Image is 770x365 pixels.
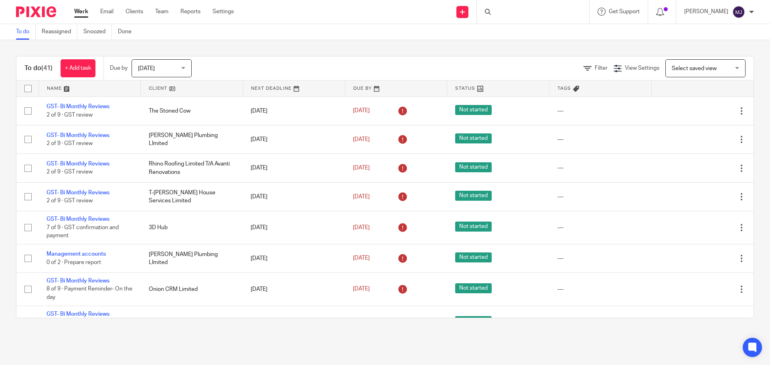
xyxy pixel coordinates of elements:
a: + Add task [61,59,95,77]
a: GST- Bi Monthly Reviews [47,311,109,317]
div: --- [557,135,644,143]
h1: To do [24,64,53,73]
td: [DATE] [243,306,345,339]
a: GST- Bi Monthly Reviews [47,161,109,167]
span: Tags [557,86,571,91]
div: --- [557,107,644,115]
td: [DATE] [243,182,345,211]
td: [DATE] [243,154,345,182]
span: 7 of 9 · GST confirmation and payment [47,225,119,239]
td: [DATE] [243,97,345,125]
span: Not started [455,283,492,293]
td: [DATE] [243,273,345,306]
span: Not started [455,222,492,232]
a: GST- Bi Monthly Reviews [47,278,109,284]
img: Pixie [16,6,56,17]
td: T-[PERSON_NAME] House Services Limited [141,182,243,211]
span: 8 of 9 · Payment Reminder- On the day [47,286,132,300]
td: [PERSON_NAME] Plumbing LImited [141,125,243,153]
a: Team [155,8,168,16]
a: To do [16,24,36,40]
td: [DATE] [243,244,345,272]
span: [DATE] [353,165,370,171]
div: --- [557,285,644,293]
span: Filter [595,65,608,71]
span: Not started [455,316,492,326]
td: [DATE] [243,125,345,153]
span: 2 of 9 · GST review [47,141,93,146]
td: [PERSON_NAME] Plumbing LImited [141,244,243,272]
span: Get Support [609,9,640,14]
div: --- [557,224,644,232]
a: Management accounts [47,251,106,257]
span: [DATE] [353,286,370,292]
a: Work [74,8,88,16]
span: [DATE] [353,256,370,261]
a: Reports [180,8,201,16]
p: [PERSON_NAME] [684,8,728,16]
td: 3D Hub [141,211,243,244]
span: 0 of 2 · Prepare report [47,260,101,265]
div: --- [557,164,644,172]
a: GST- Bi Monthly Reviews [47,104,109,109]
span: Not started [455,105,492,115]
span: [DATE] [353,137,370,142]
a: Reassigned [42,24,77,40]
span: Not started [455,252,492,262]
span: 2 of 9 · GST review [47,112,93,118]
div: --- [557,193,644,201]
td: The Stoned Cow [141,97,243,125]
a: Snoozed [83,24,112,40]
a: GST- Bi Monthly Reviews [47,216,109,222]
div: --- [557,254,644,262]
a: Done [118,24,138,40]
span: Not started [455,133,492,143]
a: GST- Bi Monthly Reviews [47,133,109,138]
img: svg%3E [732,6,745,18]
span: 2 of 9 · GST review [47,169,93,175]
a: GST- Bi Monthly Reviews [47,190,109,196]
a: Clients [126,8,143,16]
td: Onion CRM Limited [141,273,243,306]
td: Rhino Roofing Limited T/A Avanti Renovations [141,154,243,182]
span: [DATE] [353,194,370,200]
td: [DATE] [243,211,345,244]
span: [DATE] [353,225,370,230]
span: Select saved view [672,66,717,71]
span: [DATE] [138,66,155,71]
a: Settings [213,8,234,16]
span: Not started [455,162,492,172]
span: Not started [455,191,492,201]
span: [DATE] [353,108,370,114]
span: View Settings [625,65,659,71]
td: Blue Garage Limited [141,306,243,339]
a: Email [100,8,113,16]
p: Due by [110,64,128,72]
span: (41) [41,65,53,71]
span: 2 of 9 · GST review [47,198,93,204]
